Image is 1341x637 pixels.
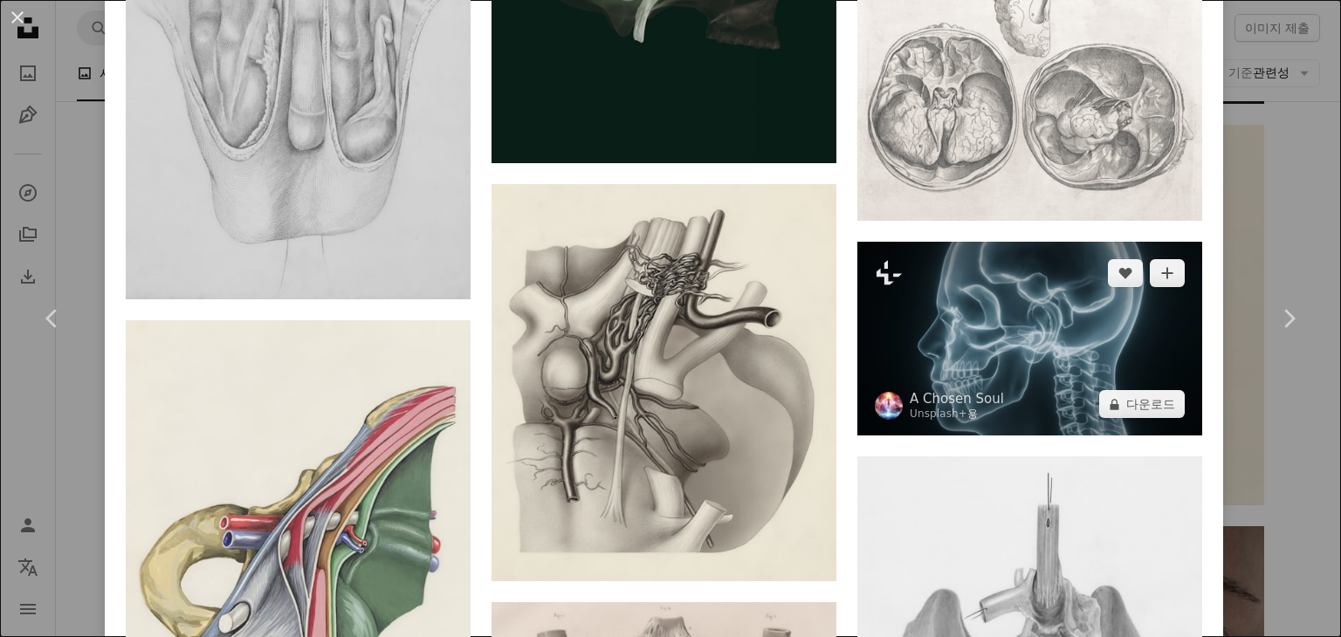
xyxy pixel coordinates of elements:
[126,520,471,536] a: 사람 머리의 단면을 그린 그림
[875,392,903,420] img: A Chosen Soul의 프로필로 이동
[126,27,471,43] a: 신발 한 켤레의 연필 그림
[910,408,1004,421] div: 용
[910,390,1004,408] a: A Chosen Soul
[1099,390,1185,418] button: 다운로드
[1108,259,1143,287] button: 좋아요
[492,374,836,390] a: 정맥이 흐르는 하트 그림
[1236,235,1341,402] a: 다음
[492,184,836,580] img: 정맥이 흐르는 하트 그림
[857,331,1202,346] a: 의료용 엑스레이는 인간의 두개골을 보여줍니다.
[857,242,1202,435] img: 의료용 엑스레이는 인간의 두개골을 보여줍니다.
[910,408,967,420] a: Unsplash+
[1150,259,1185,287] button: 컬렉션에 추가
